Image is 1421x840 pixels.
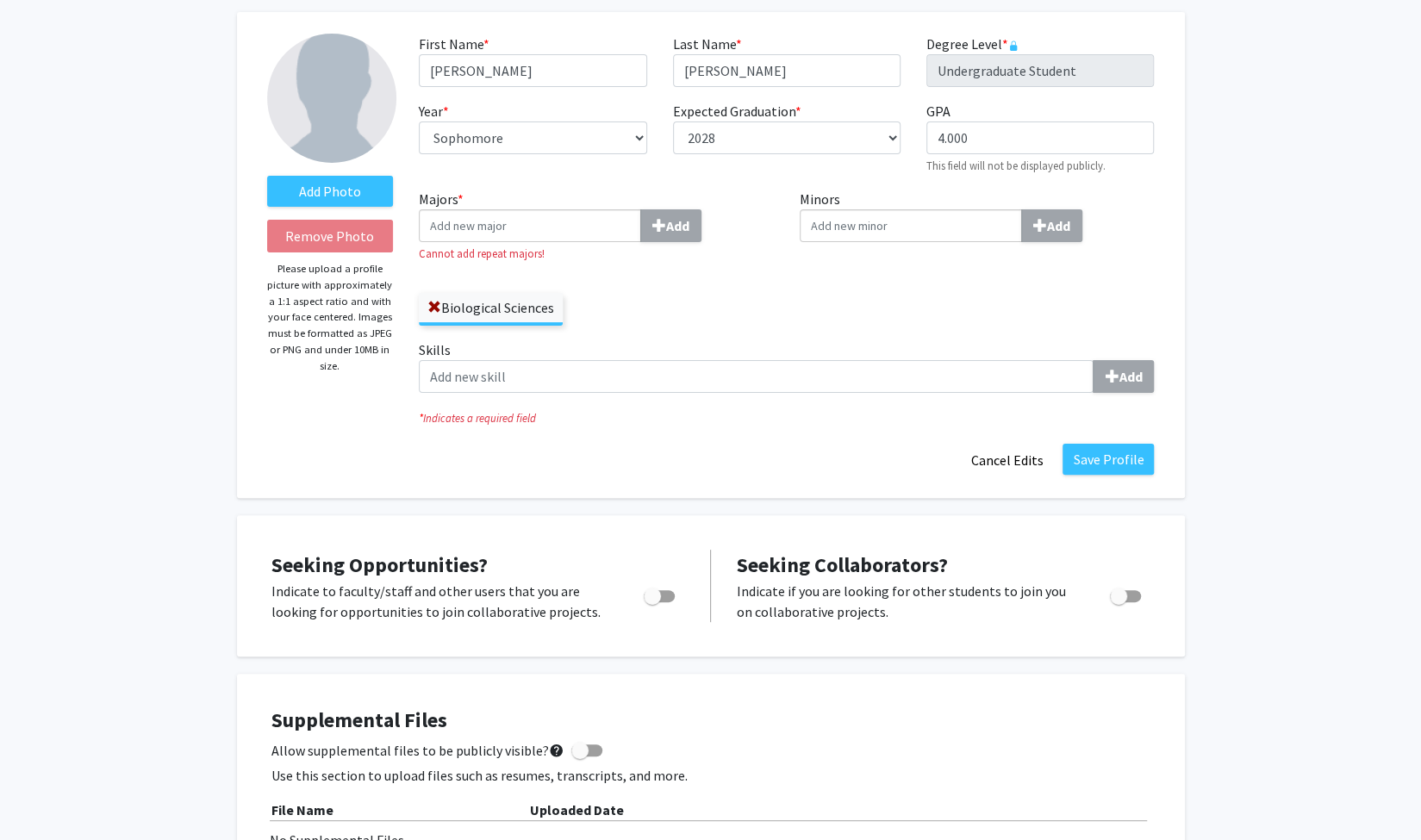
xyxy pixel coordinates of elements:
[419,34,489,54] label: First Name
[271,708,1150,733] h4: Supplemental Files
[419,410,1154,426] i: Indicates a required field
[419,246,774,262] small: Cannot add repeat majors!
[800,209,1022,242] input: MinorsAdd
[1008,40,1019,51] svg: This information is provided and automatically updated by University of Missouri and is not edita...
[271,551,488,578] span: Seeking Opportunities?
[419,339,1154,393] label: Skills
[1093,360,1154,393] button: Skills
[926,101,950,121] label: GPA
[419,101,449,121] label: Year
[737,551,948,578] span: Seeking Collaborators?
[419,293,563,322] label: Biological Sciences
[1103,581,1150,607] div: Toggle
[267,220,394,252] button: Remove Photo
[271,740,564,761] span: Allow supplemental files to be publicly visible?
[549,740,564,761] mat-icon: help
[926,159,1106,172] small: This field will not be displayed publicly.
[419,360,1094,393] input: SkillsAdd
[271,581,611,622] p: Indicate to faculty/staff and other users that you are looking for opportunities to join collabor...
[673,34,742,54] label: Last Name
[673,101,801,121] label: Expected Graduation
[267,176,394,207] label: AddProfile Picture
[959,444,1054,476] button: Cancel Edits
[640,209,701,242] button: Majors*
[271,801,333,818] b: File Name
[737,581,1077,622] p: Indicate if you are looking for other students to join you on collaborative projects.
[926,34,1019,54] label: Degree Level
[666,217,689,234] b: Add
[271,765,1150,786] p: Use this section to upload files such as resumes, transcripts, and more.
[419,189,774,242] label: Majors
[1063,444,1154,475] button: Save Profile
[1119,368,1142,385] b: Add
[267,261,394,374] p: Please upload a profile picture with approximately a 1:1 aspect ratio and with your face centered...
[419,209,641,242] input: Majors*Add
[800,189,1155,242] label: Minors
[1021,209,1082,242] button: Minors
[267,34,396,163] img: Profile Picture
[637,581,684,607] div: Toggle
[13,762,73,827] iframe: Chat
[530,801,624,818] b: Uploaded Date
[1047,217,1070,234] b: Add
